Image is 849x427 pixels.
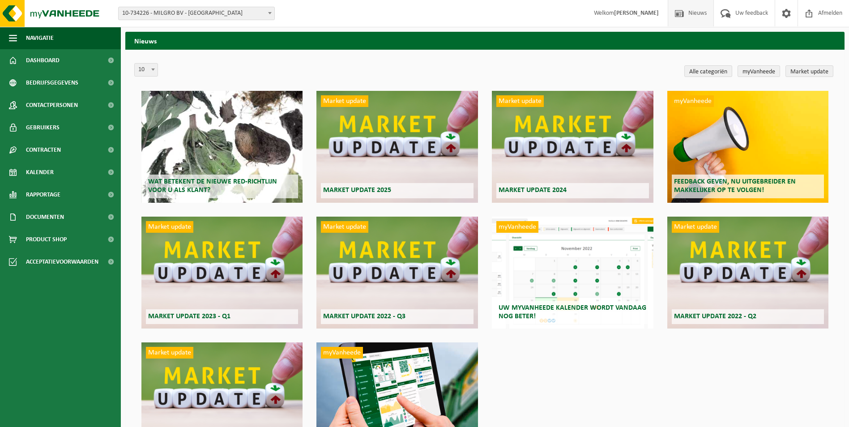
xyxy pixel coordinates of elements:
[118,7,275,20] span: 10-734226 - MILGRO BV - ROTTERDAM
[499,304,646,320] span: Uw myVanheede kalender wordt vandaag nog beter!
[26,139,61,161] span: Contracten
[316,217,478,329] a: Market update Market update 2022 - Q3
[321,95,368,107] span: Market update
[148,178,277,194] span: Wat betekent de nieuwe RED-richtlijn voor u als klant?
[667,217,828,329] a: Market update Market update 2022 - Q2
[496,221,538,233] span: myVanheede
[738,65,780,77] a: myVanheede
[323,313,405,320] span: Market update 2022 - Q3
[674,313,756,320] span: Market update 2022 - Q2
[141,217,303,329] a: Market update Market update 2023 - Q1
[146,347,193,359] span: Market update
[499,187,567,194] span: Market update 2024
[492,217,653,329] a: myVanheede Uw myVanheede kalender wordt vandaag nog beter!
[26,228,67,251] span: Product Shop
[26,161,54,184] span: Kalender
[321,221,368,233] span: Market update
[26,94,78,116] span: Contactpersonen
[26,184,60,206] span: Rapportage
[674,178,796,194] span: Feedback geven, nu uitgebreider en makkelijker op te volgen!
[672,221,719,233] span: Market update
[26,251,98,273] span: Acceptatievoorwaarden
[496,95,544,107] span: Market update
[125,32,845,49] h2: Nieuws
[672,95,714,107] span: myVanheede
[26,72,78,94] span: Bedrijfsgegevens
[492,91,653,203] a: Market update Market update 2024
[148,313,230,320] span: Market update 2023 - Q1
[146,221,193,233] span: Market update
[684,65,732,77] a: Alle categoriën
[119,7,274,20] span: 10-734226 - MILGRO BV - ROTTERDAM
[26,49,60,72] span: Dashboard
[785,65,833,77] a: Market update
[667,91,828,203] a: myVanheede Feedback geven, nu uitgebreider en makkelijker op te volgen!
[26,116,60,139] span: Gebruikers
[321,347,363,359] span: myVanheede
[316,91,478,203] a: Market update Market update 2025
[26,206,64,228] span: Documenten
[134,63,158,77] span: 10
[141,91,303,203] a: Wat betekent de nieuwe RED-richtlijn voor u als klant?
[614,10,659,17] strong: [PERSON_NAME]
[26,27,54,49] span: Navigatie
[135,64,158,76] span: 10
[323,187,391,194] span: Market update 2025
